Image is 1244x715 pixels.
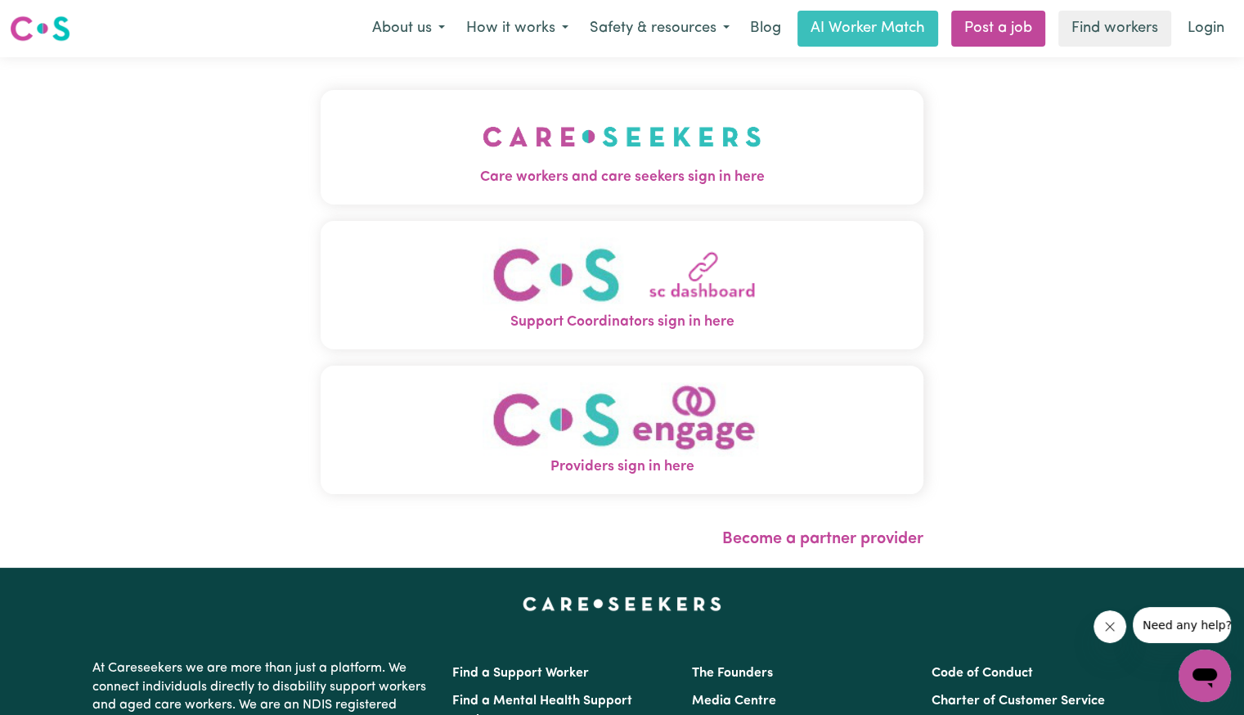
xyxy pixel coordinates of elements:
[10,14,70,43] img: Careseekers logo
[722,531,923,547] a: Become a partner provider
[692,667,773,680] a: The Founders
[321,456,923,478] span: Providers sign in here
[692,695,776,708] a: Media Centre
[321,90,923,205] button: Care workers and care seekers sign in here
[321,221,923,349] button: Support Coordinators sign in here
[1094,610,1126,643] iframe: Close message
[797,11,938,47] a: AI Worker Match
[1179,650,1231,702] iframe: Button to launch messaging window
[1178,11,1234,47] a: Login
[321,167,923,188] span: Care workers and care seekers sign in here
[951,11,1045,47] a: Post a job
[579,11,740,46] button: Safety & resources
[362,11,456,46] button: About us
[523,597,721,610] a: Careseekers home page
[321,366,923,494] button: Providers sign in here
[10,11,99,25] span: Need any help?
[1133,607,1231,643] iframe: Message from company
[932,695,1105,708] a: Charter of Customer Service
[321,312,923,333] span: Support Coordinators sign in here
[10,10,70,47] a: Careseekers logo
[1058,11,1171,47] a: Find workers
[932,667,1033,680] a: Code of Conduct
[452,667,589,680] a: Find a Support Worker
[456,11,579,46] button: How it works
[740,11,791,47] a: Blog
